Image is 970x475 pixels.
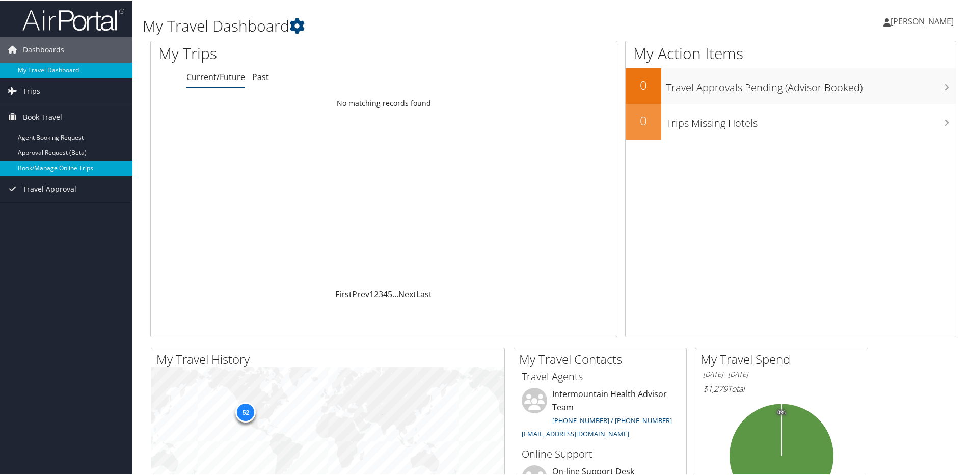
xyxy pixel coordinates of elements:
[626,75,661,93] h2: 0
[23,175,76,201] span: Travel Approval
[883,5,964,36] a: [PERSON_NAME]
[374,287,379,299] a: 2
[891,15,954,26] span: [PERSON_NAME]
[552,415,672,424] a: [PHONE_NUMBER] / [PHONE_NUMBER]
[626,111,661,128] h2: 0
[22,7,124,31] img: airportal-logo.png
[517,387,684,441] li: Intermountain Health Advisor Team
[522,368,679,383] h3: Travel Agents
[700,350,868,367] h2: My Travel Spend
[666,74,956,94] h3: Travel Approvals Pending (Advisor Booked)
[23,77,40,103] span: Trips
[388,287,392,299] a: 5
[416,287,432,299] a: Last
[522,446,679,460] h3: Online Support
[522,428,629,437] a: [EMAIL_ADDRESS][DOMAIN_NAME]
[666,110,956,129] h3: Trips Missing Hotels
[626,103,956,139] a: 0Trips Missing Hotels
[626,67,956,103] a: 0Travel Approvals Pending (Advisor Booked)
[369,287,374,299] a: 1
[383,287,388,299] a: 4
[23,103,62,129] span: Book Travel
[23,36,64,62] span: Dashboards
[151,93,617,112] td: No matching records found
[703,382,860,393] h6: Total
[777,409,786,415] tspan: 0%
[703,382,727,393] span: $1,279
[252,70,269,82] a: Past
[143,14,690,36] h1: My Travel Dashboard
[158,42,415,63] h1: My Trips
[156,350,504,367] h2: My Travel History
[626,42,956,63] h1: My Action Items
[703,368,860,378] h6: [DATE] - [DATE]
[379,287,383,299] a: 3
[392,287,398,299] span: …
[519,350,686,367] h2: My Travel Contacts
[186,70,245,82] a: Current/Future
[352,287,369,299] a: Prev
[398,287,416,299] a: Next
[235,401,256,421] div: 52
[335,287,352,299] a: First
